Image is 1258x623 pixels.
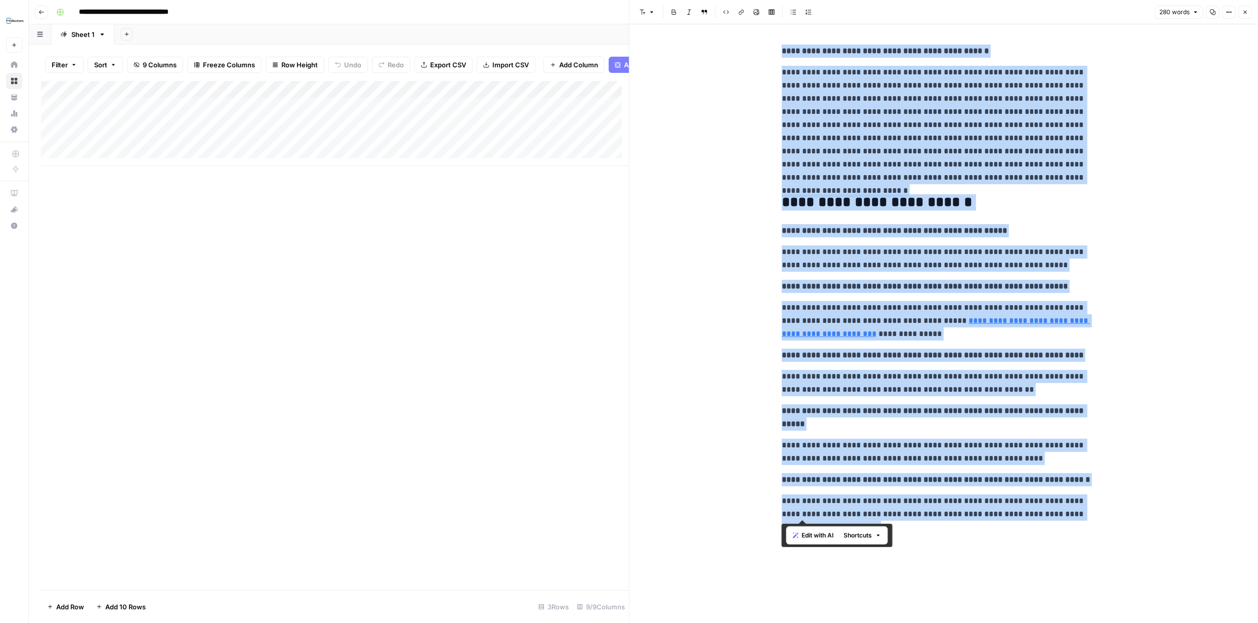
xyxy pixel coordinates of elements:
div: Sheet 1 [71,29,95,39]
img: tab_domain_overview_orange.svg [29,59,37,67]
a: Sheet 1 [52,24,114,45]
a: Settings [6,121,22,138]
button: Freeze Columns [187,57,262,73]
span: Add Column [559,60,598,70]
a: AirOps Academy [6,185,22,201]
button: Shortcuts [840,529,886,542]
a: Home [6,57,22,73]
button: Help + Support [6,218,22,234]
span: Filter [52,60,68,70]
button: Sort [88,57,123,73]
span: Add Row [56,602,84,612]
span: Add Power Agent [624,60,679,70]
div: What's new? [7,202,22,217]
button: Edit with AI [789,529,838,542]
button: What's new? [6,201,22,218]
div: 3 Rows [534,599,573,615]
div: v 4.0.25 [28,16,50,24]
span: Row Height [281,60,318,70]
button: Workspace: FYidoctors [6,8,22,33]
button: Export CSV [414,57,473,73]
img: tab_keywords_by_traffic_grey.svg [102,59,110,67]
span: Freeze Columns [203,60,255,70]
img: FYidoctors Logo [6,12,24,30]
button: 280 words [1155,6,1203,19]
a: Browse [6,73,22,89]
button: Import CSV [477,57,535,73]
span: 280 words [1159,8,1190,17]
span: 9 Columns [143,60,177,70]
span: Export CSV [430,60,466,70]
button: Add 10 Rows [90,599,152,615]
a: Your Data [6,89,22,105]
span: Undo [344,60,361,70]
button: Filter [45,57,83,73]
div: Keywords by Traffic [113,60,167,66]
a: Usage [6,105,22,121]
span: Sort [94,60,107,70]
span: Redo [388,60,404,70]
span: Add 10 Rows [105,602,146,612]
button: Add Row [41,599,90,615]
button: Add Column [543,57,605,73]
button: Redo [372,57,410,73]
button: Row Height [266,57,324,73]
img: logo_orange.svg [16,16,24,24]
span: Edit with AI [802,531,834,540]
img: website_grey.svg [16,26,24,34]
button: 9 Columns [127,57,183,73]
button: Add Power Agent [609,57,694,73]
div: Domain Overview [40,60,91,66]
span: Import CSV [492,60,529,70]
button: Undo [328,57,368,73]
div: 9/9 Columns [573,599,629,615]
span: Shortcuts [844,531,872,540]
div: Domain: [DOMAIN_NAME] [26,26,111,34]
